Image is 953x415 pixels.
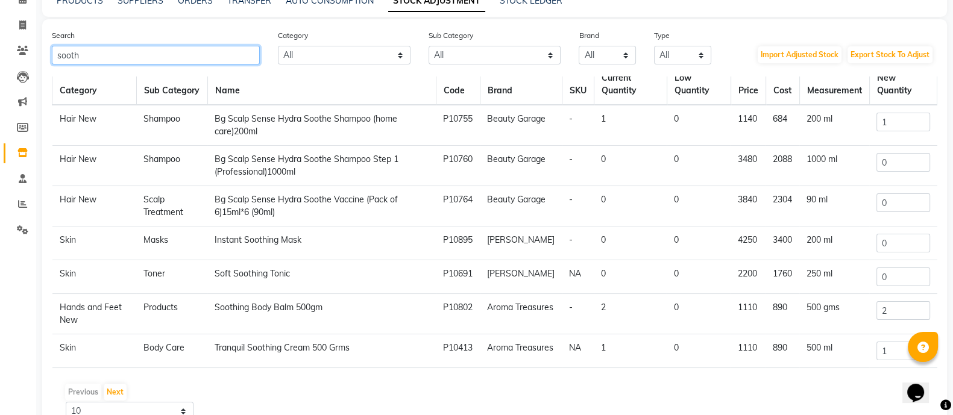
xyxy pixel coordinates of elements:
td: - [562,146,594,186]
td: Scalp Treatment [136,186,207,226]
td: 0 [667,146,731,186]
td: 1110 [731,334,766,368]
th: Cost [766,64,799,105]
td: 0 [667,260,731,294]
td: 0 [594,226,667,260]
td: Body Care [136,334,207,368]
th: Code [436,64,480,105]
th: New Quantity [869,64,937,105]
td: 4250 [731,226,766,260]
td: Skin [52,260,137,294]
td: 1140 [731,105,766,146]
td: Hair New [52,146,137,186]
button: Next [104,384,127,401]
td: Aroma Treasures [480,334,562,368]
label: Search [52,30,75,41]
td: Tranquil Soothing Cream 500 Grms [207,334,436,368]
td: 2200 [731,260,766,294]
td: 3840 [731,186,766,226]
td: Shampoo [136,105,207,146]
td: 2 [594,294,667,334]
td: Products [136,294,207,334]
td: [PERSON_NAME] [480,226,562,260]
td: 0 [594,186,667,226]
label: Sub Category [429,30,473,41]
td: Aroma Treasures [480,294,562,334]
label: Brand [579,30,599,41]
td: 0 [594,260,667,294]
td: 90 ml [799,186,869,226]
td: 500 ml [799,334,869,368]
td: - [562,294,594,334]
td: 500 gms [799,294,869,334]
td: Hair New [52,105,137,146]
td: Soothing Body Balm 500gm [207,294,436,334]
td: 3480 [731,146,766,186]
td: NA [562,334,594,368]
td: 1000 ml [799,146,869,186]
td: Bg Scalp Sense Hydra Soothe Shampoo Step 1 (Professional)1000ml [207,146,436,186]
td: 684 [766,105,799,146]
td: 200 ml [799,226,869,260]
td: - [562,226,594,260]
th: Category [52,64,137,105]
td: 1760 [766,260,799,294]
td: 0 [667,294,731,334]
td: 0 [594,146,667,186]
td: Shampoo [136,146,207,186]
td: P10760 [436,146,480,186]
td: P10755 [436,105,480,146]
td: Beauty Garage [480,146,562,186]
label: Type [654,30,670,41]
th: Current Quantity [594,64,667,105]
td: 1 [594,105,667,146]
th: Brand [480,64,562,105]
td: 0 [667,226,731,260]
button: Export Stock To Adjust [848,46,933,63]
td: Beauty Garage [480,105,562,146]
input: Search Product [52,46,260,64]
td: 0 [667,334,731,368]
td: P10691 [436,260,480,294]
td: 2304 [766,186,799,226]
th: Low Quantity [667,64,731,105]
td: Beauty Garage [480,186,562,226]
td: P10895 [436,226,480,260]
td: Toner [136,260,207,294]
td: NA [562,260,594,294]
button: Import Adjusted Stock [758,46,841,63]
td: 200 ml [799,105,869,146]
td: - [562,186,594,226]
td: 1 [594,334,667,368]
td: Bg Scalp Sense Hydra Soothe Vaccine (Pack of 6)15ml*6 (90ml) [207,186,436,226]
td: Skin [52,226,137,260]
th: Measurement [799,64,869,105]
td: [PERSON_NAME] [480,260,562,294]
iframe: chat widget [902,367,941,403]
td: Bg Scalp Sense Hydra Soothe Shampoo (home care)200ml [207,105,436,146]
td: P10802 [436,294,480,334]
td: 1110 [731,294,766,334]
th: Name [207,64,436,105]
td: P10764 [436,186,480,226]
td: Hands and Feet New [52,294,137,334]
td: Masks [136,226,207,260]
td: 3400 [766,226,799,260]
td: 2088 [766,146,799,186]
th: SKU [562,64,594,105]
td: Soft Soothing Tonic [207,260,436,294]
td: Hair New [52,186,137,226]
td: Instant Soothing Mask [207,226,436,260]
th: Sub Category [136,64,207,105]
td: P10413 [436,334,480,368]
td: Skin [52,334,137,368]
td: - [562,105,594,146]
td: 890 [766,334,799,368]
td: 250 ml [799,260,869,294]
label: Category [278,30,308,41]
th: Price [731,64,766,105]
td: 0 [667,186,731,226]
td: 890 [766,294,799,334]
td: 0 [667,105,731,146]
